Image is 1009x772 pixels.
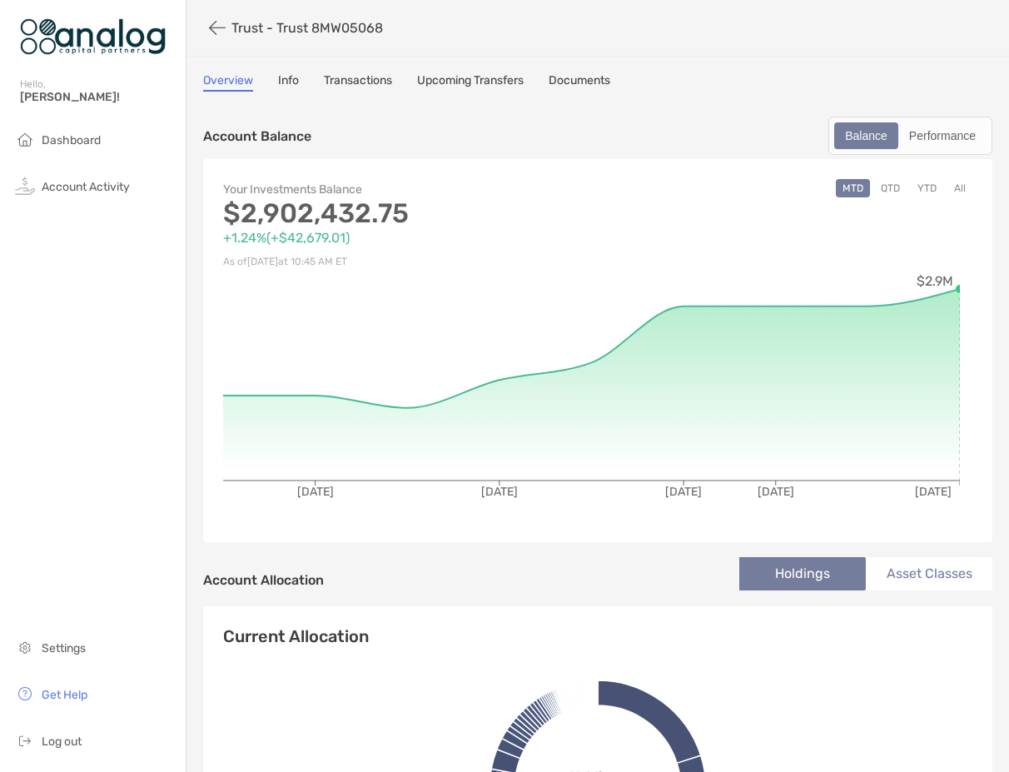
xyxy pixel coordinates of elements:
button: All [947,179,972,197]
img: logout icon [15,730,35,750]
a: Overview [203,73,253,92]
span: Dashboard [42,133,101,147]
img: activity icon [15,176,35,196]
p: As of [DATE] at 10:45 AM ET [223,252,598,272]
span: Settings [42,641,86,655]
img: Zoe Logo [20,7,166,67]
a: Info [278,73,299,92]
tspan: [DATE] [297,485,334,499]
a: Transactions [324,73,392,92]
a: Upcoming Transfers [417,73,524,92]
tspan: [DATE] [481,485,518,499]
tspan: $2.9M [917,273,953,289]
span: [PERSON_NAME]! [20,90,176,104]
div: Performance [900,124,985,147]
tspan: [DATE] [758,485,794,499]
p: +1.24% ( +$42,679.01 ) [223,227,598,248]
h4: Account Allocation [203,572,324,588]
span: Log out [42,735,82,749]
span: Account Activity [42,180,130,194]
img: get-help icon [15,684,35,704]
p: Your Investments Balance [223,179,598,200]
tspan: [DATE] [665,485,702,499]
p: Account Balance [203,126,311,147]
div: segmented control [828,117,992,155]
div: Balance [836,124,897,147]
li: Asset Classes [866,557,992,590]
button: MTD [836,179,870,197]
p: $2,902,432.75 [223,203,598,224]
li: Holdings [739,557,866,590]
tspan: [DATE] [915,485,952,499]
h4: Current Allocation [223,626,369,646]
img: household icon [15,129,35,149]
span: Get Help [42,688,87,702]
a: Documents [549,73,610,92]
button: YTD [911,179,943,197]
p: Trust - Trust 8MW05068 [231,20,383,36]
img: settings icon [15,637,35,657]
button: QTD [874,179,907,197]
